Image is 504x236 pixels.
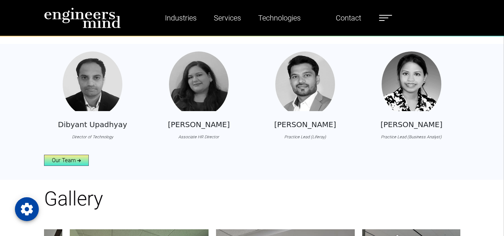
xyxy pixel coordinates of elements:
a: Services [211,9,244,26]
i: Associate HR Director [178,135,219,139]
a: Industries [162,9,200,26]
a: Our Team [44,155,89,166]
i: Practice Lead (Business Analyst) [381,135,442,139]
h5: [PERSON_NAME] [274,120,336,129]
h5: [PERSON_NAME] [381,120,442,129]
i: Director of Technology [72,135,113,139]
h1: Gallery [44,187,460,211]
a: Contact [333,9,364,26]
i: Practice Lead (Liferay) [284,135,326,139]
a: Technologies [255,9,304,26]
h5: Dibyant Upadhyay [58,120,127,129]
img: logo [44,7,121,28]
h5: [PERSON_NAME] [168,120,230,129]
